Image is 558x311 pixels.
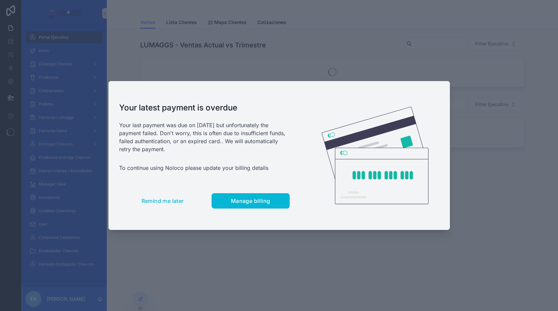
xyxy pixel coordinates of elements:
h1: Your latest payment is overdue [119,102,290,113]
p: To continue using Noloco please update your billing details [119,164,290,172]
img: Credit card illustration [322,107,429,204]
button: Manage billing [212,193,290,209]
span: Remind me later [142,198,184,204]
p: Your last payment was due on [DATE] but unfortunately the payment failed. Don't worry, this is of... [119,121,290,153]
span: Manage billing [231,198,270,204]
button: Remind me later [119,193,206,209]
